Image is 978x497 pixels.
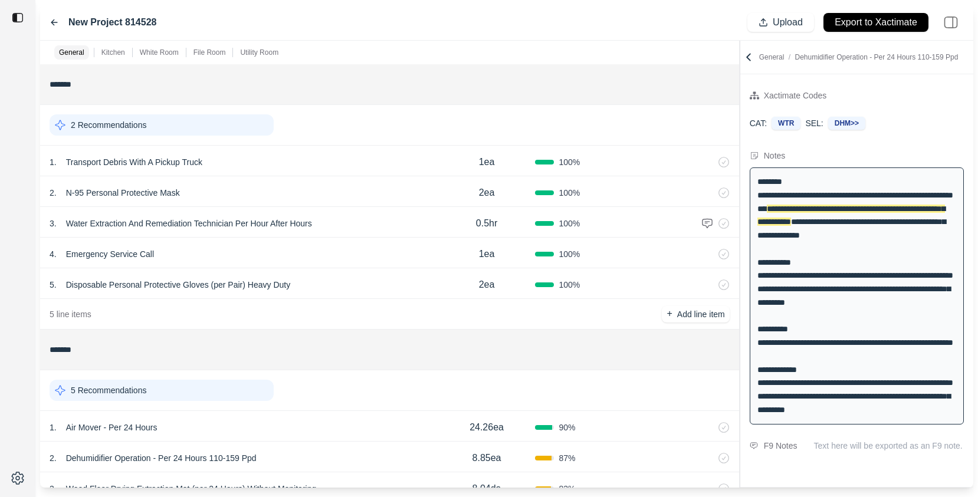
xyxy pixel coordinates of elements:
[61,185,185,201] p: N-95 Personal Protective Mask
[559,279,580,291] span: 100 %
[50,218,57,229] p: 3 .
[662,306,729,322] button: +Add line item
[50,422,57,433] p: 1 .
[559,422,575,433] span: 90 %
[61,246,159,262] p: Emergency Service Call
[701,218,713,229] img: comment
[764,88,827,103] div: Xactimate Codes
[805,117,823,129] p: SEL:
[61,450,261,466] p: Dehumidifier Operation - Per 24 Hours 110-159 Ppd
[50,187,57,199] p: 2 .
[772,117,800,130] div: WTR
[559,483,575,495] span: 83 %
[61,277,296,293] p: Disposable Personal Protective Gloves (per Pair) Heavy Duty
[140,48,179,57] p: White Room
[764,149,786,163] div: Notes
[479,278,495,292] p: 2ea
[479,186,495,200] p: 2ea
[12,12,24,24] img: toggle sidebar
[50,452,57,464] p: 2 .
[795,53,958,61] span: Dehumidifier Operation - Per 24 Hours 110-159 Ppd
[68,15,156,29] label: New Project 814528
[193,48,226,57] p: File Room
[559,156,580,168] span: 100 %
[559,187,580,199] span: 100 %
[823,13,928,32] button: Export to Xactimate
[747,13,814,32] button: Upload
[50,308,91,320] p: 5 line items
[61,419,162,436] p: Air Mover - Per 24 Hours
[59,48,84,57] p: General
[50,483,57,495] p: 3 .
[472,482,501,496] p: 8.04da
[667,307,672,321] p: +
[759,52,959,62] p: General
[472,451,501,465] p: 8.85ea
[61,154,207,170] p: Transport Debris With A Pickup Truck
[764,439,798,453] div: F9 Notes
[677,308,725,320] p: Add line item
[50,156,57,168] p: 1 .
[835,16,917,29] p: Export to Xactimate
[61,480,321,497] p: Wood Floor Drying Extraction Mat (per 24 Hours) Without Monitoring
[470,420,504,435] p: 24.26ea
[50,279,57,291] p: 5 .
[814,440,964,452] p: Text here will be exported as an F9 note.
[938,9,964,35] img: right-panel.svg
[828,117,865,130] div: DHM>>
[50,248,57,260] p: 4 .
[71,119,146,131] p: 2 Recommendations
[559,452,575,464] span: 87 %
[784,53,795,61] span: /
[750,442,758,449] img: comment
[479,247,495,261] p: 1ea
[71,384,146,396] p: 5 Recommendations
[240,48,278,57] p: Utility Room
[476,216,497,231] p: 0.5hr
[750,117,767,129] p: CAT:
[773,16,803,29] p: Upload
[61,215,317,232] p: Water Extraction And Remediation Technician Per Hour After Hours
[101,48,125,57] p: Kitchen
[559,248,580,260] span: 100 %
[479,155,495,169] p: 1ea
[559,218,580,229] span: 100 %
